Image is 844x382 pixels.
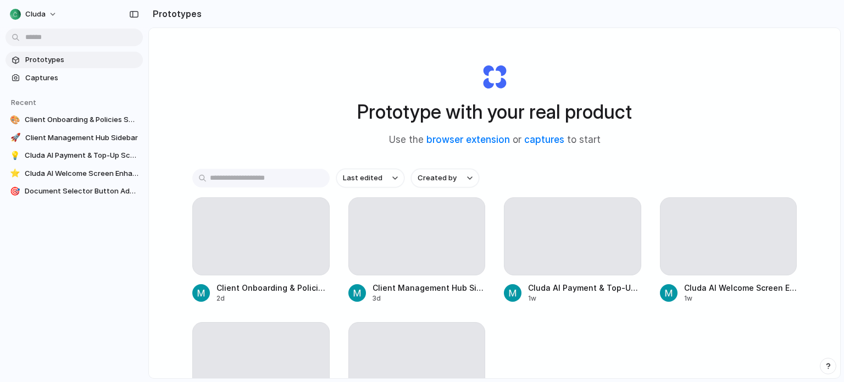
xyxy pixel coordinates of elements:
[11,98,36,107] span: Recent
[373,294,486,303] div: 3d
[192,197,330,303] a: Client Onboarding & Policies Screen2d
[10,132,21,143] div: 🚀
[411,169,479,187] button: Created by
[524,134,564,145] a: captures
[373,282,486,294] span: Client Management Hub Sidebar
[684,294,797,303] div: 1w
[10,150,20,161] div: 💡
[10,168,20,179] div: ⭐
[25,9,46,20] span: cluda
[5,112,143,128] a: 🎨Client Onboarding & Policies Screen
[148,7,202,20] h2: Prototypes
[504,197,641,303] a: Cluda AI Payment & Top-Up Screen1w
[25,168,138,179] span: Cluda AI Welcome Screen Enhancements
[343,173,382,184] span: Last edited
[5,165,143,182] a: ⭐Cluda AI Welcome Screen Enhancements
[5,70,143,86] a: Captures
[660,197,797,303] a: Cluda AI Welcome Screen Enhancements1w
[25,150,138,161] span: Cluda AI Payment & Top-Up Screen
[418,173,457,184] span: Created by
[528,282,641,294] span: Cluda AI Payment & Top-Up Screen
[336,169,404,187] button: Last edited
[25,54,138,65] span: Prototypes
[25,186,138,197] span: Document Selector Button Addition
[528,294,641,303] div: 1w
[684,282,797,294] span: Cluda AI Welcome Screen Enhancements
[25,73,138,84] span: Captures
[216,282,330,294] span: Client Onboarding & Policies Screen
[25,114,138,125] span: Client Onboarding & Policies Screen
[25,132,138,143] span: Client Management Hub Sidebar
[5,52,143,68] a: Prototypes
[357,97,632,126] h1: Prototype with your real product
[216,294,330,303] div: 2d
[5,147,143,164] a: 💡Cluda AI Payment & Top-Up Screen
[10,186,20,197] div: 🎯
[348,197,486,303] a: Client Management Hub Sidebar3d
[5,183,143,200] a: 🎯Document Selector Button Addition
[426,134,510,145] a: browser extension
[389,133,601,147] span: Use the or to start
[5,5,63,23] button: cluda
[5,130,143,146] a: 🚀Client Management Hub Sidebar
[10,114,20,125] div: 🎨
